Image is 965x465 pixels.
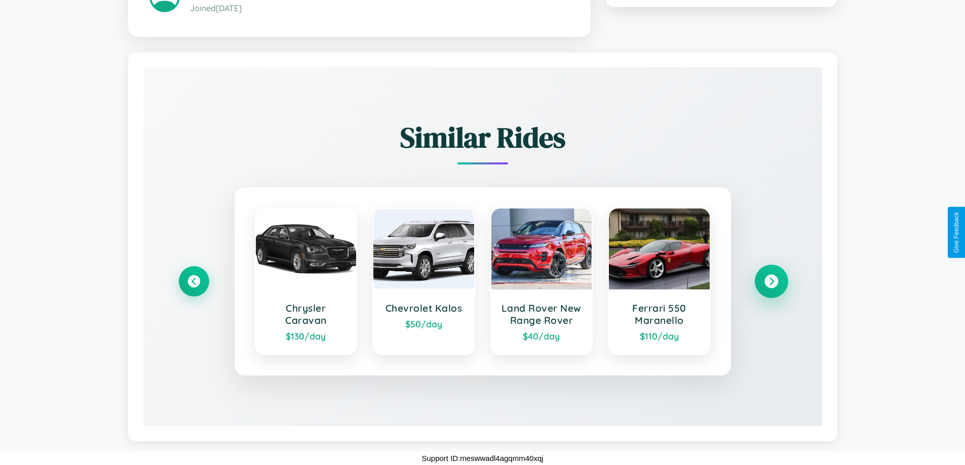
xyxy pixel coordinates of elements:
[501,330,582,342] div: $ 40 /day
[619,302,700,326] h3: Ferrari 550 Maranello
[190,1,569,16] p: Joined [DATE]
[372,207,475,355] a: Chevrolet Kalos$50/day
[501,302,582,326] h3: Land Rover New Range Rover
[266,330,346,342] div: $ 130 /day
[421,451,543,465] p: Support ID: meswwadl4agqmm40xqj
[266,302,346,326] h3: Chrysler Caravan
[490,207,593,355] a: Land Rover New Range Rover$40/day
[179,118,787,157] h2: Similar Rides
[383,302,464,314] h3: Chevrolet Kalos
[953,212,960,253] div: Give Feedback
[383,318,464,329] div: $ 50 /day
[619,330,700,342] div: $ 110 /day
[608,207,711,355] a: Ferrari 550 Maranello$110/day
[255,207,358,355] a: Chrysler Caravan$130/day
